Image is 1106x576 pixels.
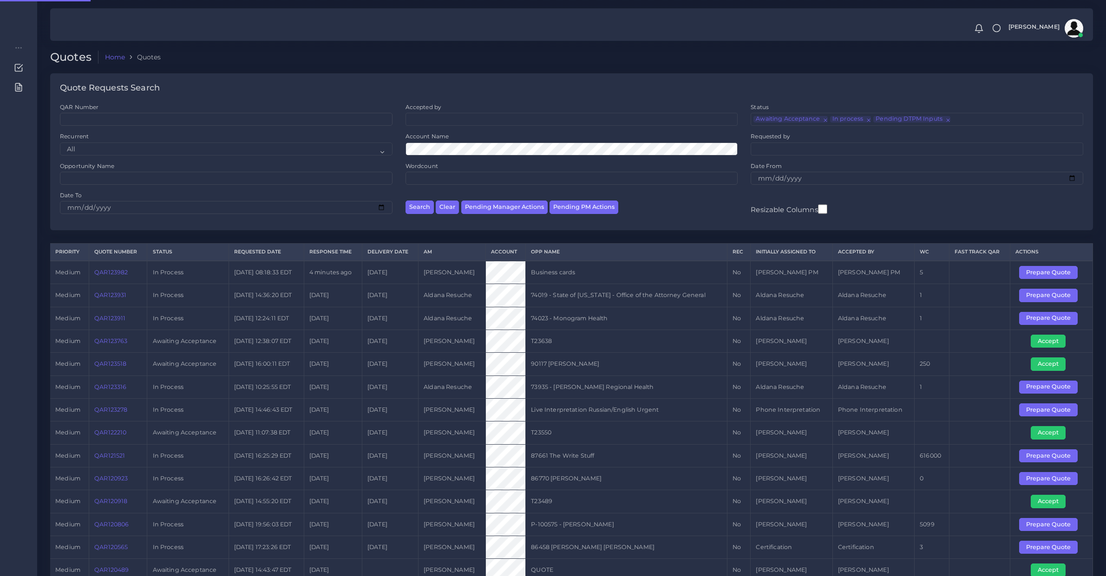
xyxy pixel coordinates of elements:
[436,201,459,214] button: Clear
[94,269,128,276] a: QAR123982
[727,536,750,559] td: No
[362,244,418,261] th: Delivery Date
[304,307,362,330] td: [DATE]
[751,330,832,352] td: [PERSON_NAME]
[55,383,80,390] span: medium
[147,244,229,261] th: Status
[229,536,304,559] td: [DATE] 17:23:26 EDT
[727,444,750,467] td: No
[419,536,486,559] td: [PERSON_NAME]
[362,467,418,490] td: [DATE]
[304,244,362,261] th: Response Time
[1019,383,1084,390] a: Prepare Quote
[873,116,950,123] li: Pending DTPM Inputs
[1019,291,1084,298] a: Prepare Quote
[727,284,750,307] td: No
[526,536,727,559] td: 86458 [PERSON_NAME] [PERSON_NAME]
[55,315,80,322] span: medium
[94,566,129,573] a: QAR120489
[1019,381,1078,394] button: Prepare Quote
[147,284,229,307] td: In Process
[55,566,80,573] span: medium
[229,467,304,490] td: [DATE] 16:26:42 EDT
[50,244,89,261] th: Priority
[751,244,832,261] th: Initially Assigned to
[94,291,126,298] a: QAR123931
[915,444,949,467] td: 616000
[55,337,80,344] span: medium
[1031,429,1072,436] a: Accept
[60,191,82,199] label: Date To
[1019,449,1078,462] button: Prepare Quote
[727,421,750,444] td: No
[915,284,949,307] td: 1
[751,203,827,215] label: Resizable Columns
[304,398,362,421] td: [DATE]
[304,536,362,559] td: [DATE]
[727,353,750,375] td: No
[229,398,304,421] td: [DATE] 14:46:43 EDT
[526,513,727,536] td: P-100575 - [PERSON_NAME]
[55,498,80,505] span: medium
[550,201,618,214] button: Pending PM Actions
[362,330,418,352] td: [DATE]
[147,536,229,559] td: In Process
[832,307,914,330] td: Aldana Resuche
[229,330,304,352] td: [DATE] 12:38:07 EDT
[751,261,832,284] td: [PERSON_NAME] PM
[362,421,418,444] td: [DATE]
[419,421,486,444] td: [PERSON_NAME]
[406,132,449,140] label: Account Name
[727,375,750,398] td: No
[1019,266,1078,279] button: Prepare Quote
[304,353,362,375] td: [DATE]
[147,353,229,375] td: Awaiting Acceptance
[751,307,832,330] td: Aldana Resuche
[147,421,229,444] td: Awaiting Acceptance
[727,307,750,330] td: No
[362,261,418,284] td: [DATE]
[1031,337,1072,344] a: Accept
[406,201,434,214] button: Search
[832,398,914,421] td: Phone Interpretation
[304,284,362,307] td: [DATE]
[94,383,126,390] a: QAR123316
[915,536,949,559] td: 3
[1019,452,1084,459] a: Prepare Quote
[362,398,418,421] td: [DATE]
[915,261,949,284] td: 5
[304,467,362,490] td: [DATE]
[229,375,304,398] td: [DATE] 10:25:55 EDT
[304,490,362,513] td: [DATE]
[753,116,828,123] li: Awaiting Acceptance
[105,52,125,62] a: Home
[1019,403,1078,416] button: Prepare Quote
[419,330,486,352] td: [PERSON_NAME]
[55,360,80,367] span: medium
[832,244,914,261] th: Accepted by
[1031,360,1072,367] a: Accept
[526,490,727,513] td: T23489
[751,284,832,307] td: Aldana Resuche
[526,307,727,330] td: 74023 - Monogram Health
[727,261,750,284] td: No
[832,330,914,352] td: [PERSON_NAME]
[1065,19,1083,38] img: avatar
[362,375,418,398] td: [DATE]
[362,307,418,330] td: [DATE]
[229,307,304,330] td: [DATE] 12:24:11 EDT
[1031,335,1066,348] button: Accept
[1031,357,1066,370] button: Accept
[915,513,949,536] td: 5099
[94,452,125,459] a: QAR121521
[1031,495,1066,508] button: Accept
[147,330,229,352] td: Awaiting Acceptance
[147,467,229,490] td: In Process
[751,490,832,513] td: [PERSON_NAME]
[55,544,80,550] span: medium
[304,513,362,536] td: [DATE]
[727,398,750,421] td: No
[94,337,127,344] a: QAR123763
[55,452,80,459] span: medium
[1010,244,1093,261] th: Actions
